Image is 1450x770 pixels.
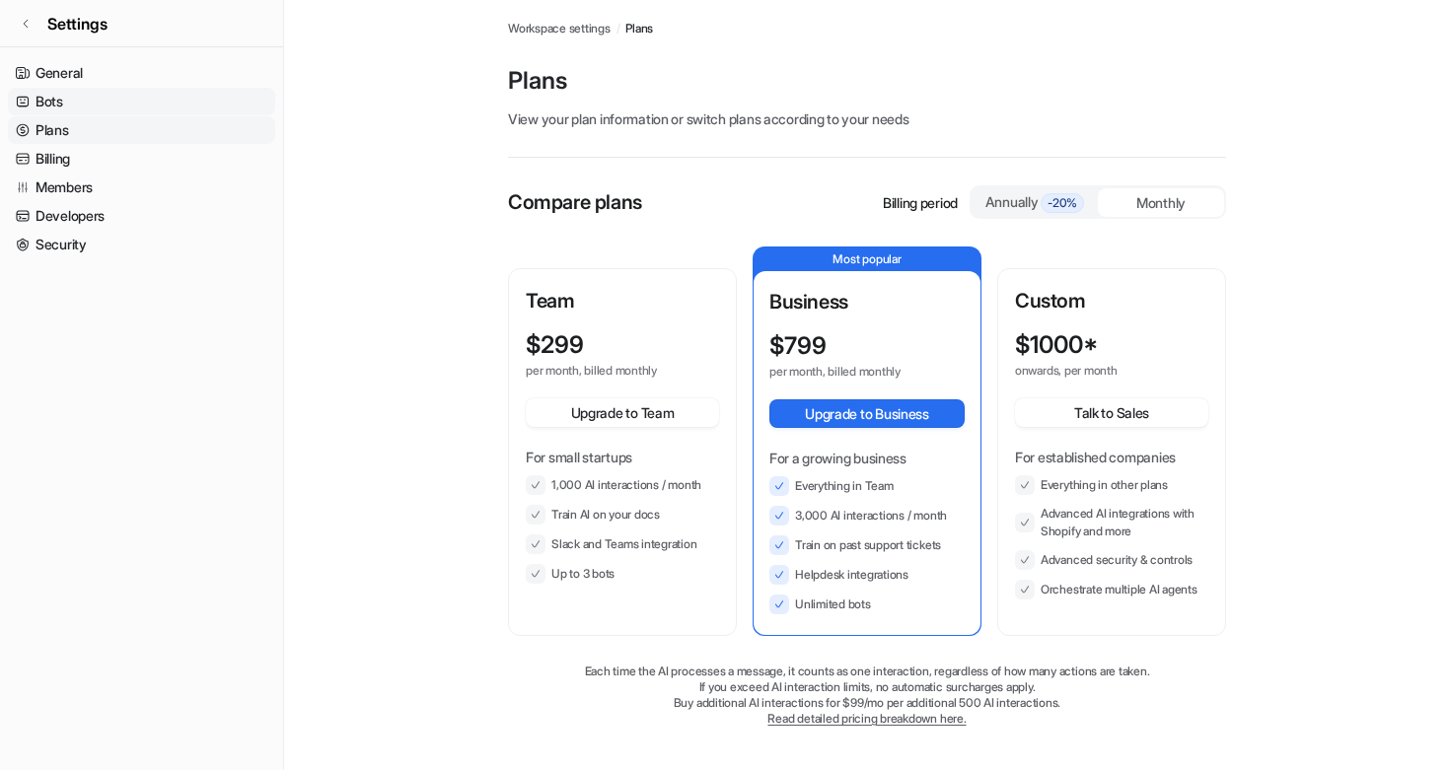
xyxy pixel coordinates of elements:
[1015,331,1098,359] p: $ 1000*
[508,695,1226,711] p: Buy additional AI interactions for $99/mo per additional 500 AI interactions.
[769,506,965,525] li: 3,000 AI interactions / month
[526,505,719,525] li: Train AI on your docs
[8,202,275,230] a: Developers
[769,535,965,555] li: Train on past support tickets
[769,595,965,614] li: Unlimited bots
[1015,580,1208,599] li: Orchestrate multiple AI agents
[769,476,965,496] li: Everything in Team
[526,447,719,467] p: For small startups
[1015,398,1208,427] button: Talk to Sales
[1015,286,1208,315] p: Custom
[1041,193,1084,213] span: -20%
[8,174,275,201] a: Members
[508,20,611,37] a: Workspace settings
[769,364,929,380] p: per month, billed monthly
[526,363,684,379] p: per month, billed monthly
[526,564,719,584] li: Up to 3 bots
[1015,505,1208,540] li: Advanced AI integrations with Shopify and more
[769,565,965,585] li: Helpdesk integrations
[508,664,1226,679] p: Each time the AI processes a message, it counts as one interaction, regardless of how many action...
[526,286,719,315] p: Team
[8,231,275,258] a: Security
[8,116,275,144] a: Plans
[979,191,1090,213] div: Annually
[883,192,958,213] p: Billing period
[769,287,965,316] p: Business
[526,475,719,495] li: 1,000 AI interactions / month
[625,20,653,37] a: Plans
[1098,188,1224,217] div: Monthly
[526,534,719,554] li: Slack and Teams integration
[769,399,965,428] button: Upgrade to Business
[8,59,275,87] a: General
[47,12,108,35] span: Settings
[769,332,827,360] p: $ 799
[754,247,980,271] p: Most popular
[767,711,966,726] a: Read detailed pricing breakdown here.
[1015,475,1208,495] li: Everything in other plans
[508,187,642,217] p: Compare plans
[1015,363,1173,379] p: onwards, per month
[769,448,965,468] p: For a growing business
[8,88,275,115] a: Bots
[526,398,719,427] button: Upgrade to Team
[8,145,275,173] a: Billing
[508,65,1226,97] p: Plans
[1015,447,1208,467] p: For established companies
[508,679,1226,695] p: If you exceed AI interaction limits, no automatic surcharges apply.
[508,108,1226,129] p: View your plan information or switch plans according to your needs
[1015,550,1208,570] li: Advanced security & controls
[526,331,584,359] p: $ 299
[616,20,620,37] span: /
